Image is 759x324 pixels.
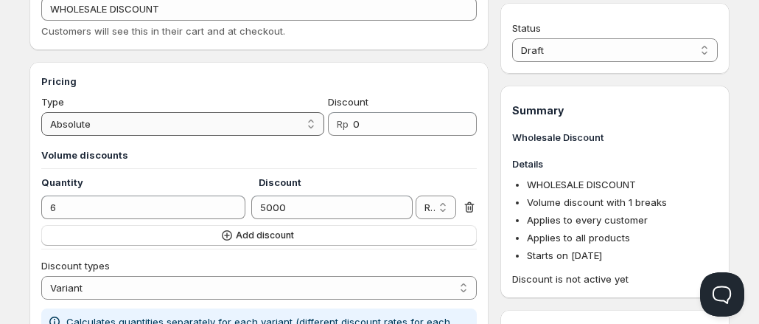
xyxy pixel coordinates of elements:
span: Status [512,22,541,34]
span: Rp [337,118,349,130]
span: Discount [328,96,368,108]
h4: Quantity [41,175,259,190]
span: Discount types [41,260,110,272]
span: Starts on [DATE] [527,249,602,261]
span: Add discount [236,230,294,241]
span: Discount is not active yet [512,272,718,286]
iframe: Help Scout Beacon - Open [700,272,744,317]
span: Type [41,96,64,108]
h3: Volume discounts [41,148,477,162]
span: Applies to every customer [527,214,648,226]
button: Add discount [41,225,477,246]
h3: Wholesale Discount [512,130,718,145]
h3: Pricing [41,74,477,89]
span: Applies to all products [527,232,630,244]
span: WHOLESALE DISCOUNT [527,179,636,190]
h3: Details [512,156,718,171]
h1: Summary [512,103,718,118]
h4: Discount [259,175,417,190]
span: Volume discount with 1 breaks [527,196,667,208]
span: Customers will see this in their cart and at checkout. [41,25,285,37]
